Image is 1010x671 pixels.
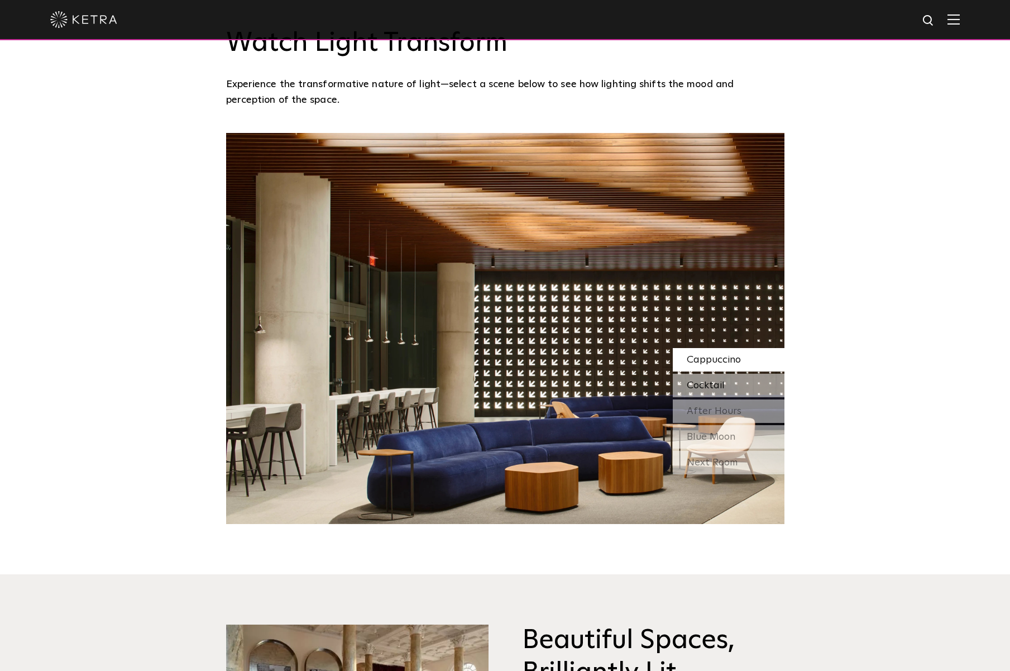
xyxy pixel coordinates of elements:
[922,14,936,28] img: search icon
[687,380,725,391] span: Cocktail
[50,11,117,28] img: ketra-logo-2019-white
[673,451,784,474] div: Next Room
[687,406,741,416] span: After Hours
[687,432,735,442] span: Blue Moon
[226,133,784,524] img: SS_SXSW_Desktop_Cool
[947,14,960,25] img: Hamburger%20Nav.svg
[226,27,784,60] h3: Watch Light Transform
[226,77,779,108] p: Experience the transformative nature of light—select a scene below to see how lighting shifts the...
[687,355,741,365] span: Cappuccino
